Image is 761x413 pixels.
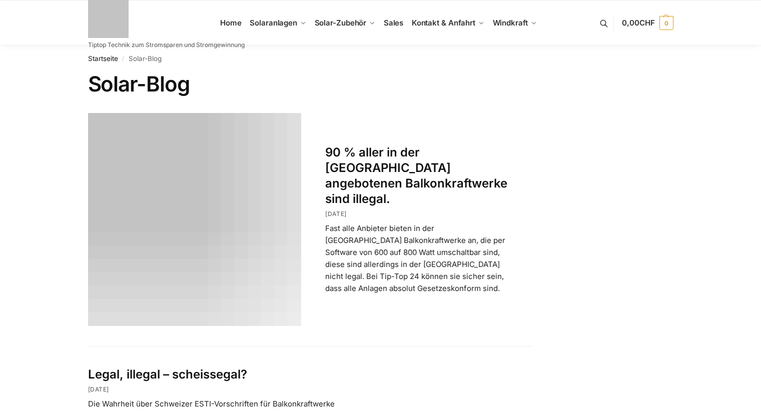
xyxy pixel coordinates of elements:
p: Fast alle Anbieter bieten in der [GEOGRAPHIC_DATA] Balkonkraftwerke an, die per Software von 600 ... [325,222,508,294]
a: Sales [379,0,407,45]
span: Sales [384,18,404,27]
a: 0,00CHF 0 [622,8,673,38]
a: 90 % aller in der [GEOGRAPHIC_DATA] angebotenen Balkonkraftwerke sind illegal. [325,145,507,206]
a: Solar-Zubehör [310,0,379,45]
span: Solaranlagen [250,18,297,27]
a: Windkraft [488,0,541,45]
p: Die Wahrheit über Schweizer ESTI-Vorschriften für Balkonkraftwerke [88,398,533,410]
time: [DATE] [325,210,347,217]
span: Kontakt & Anfahrt [412,18,475,27]
span: 0,00 [622,18,654,27]
span: Solar-Zubehör [315,18,367,27]
a: Legal, illegal – scheissegal? [88,367,247,381]
time: [DATE] [88,385,110,393]
nav: Breadcrumb [88,45,673,71]
h1: Solar-Blog [88,71,533,96]
span: Windkraft [493,18,528,27]
a: Solaranlagen [246,0,310,45]
a: Kontakt & Anfahrt [407,0,488,45]
a: Startseite [88,54,118,62]
p: Tiptop Technik zum Stromsparen und Stromgewinnung [88,42,245,48]
span: 0 [659,16,673,30]
span: CHF [639,18,655,27]
span: / [118,55,129,63]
